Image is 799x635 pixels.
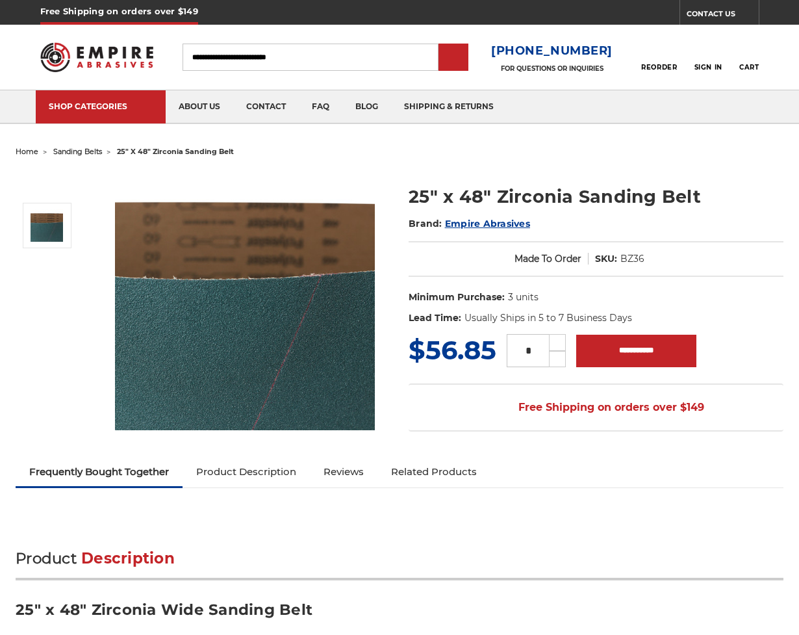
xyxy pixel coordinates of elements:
a: Frequently Bought Together [16,458,183,486]
span: Brand: [409,218,442,229]
span: $56.85 [409,334,496,366]
span: Free Shipping on orders over $149 [487,395,704,421]
h1: 25" x 48" Zirconia Sanding Belt [409,184,783,209]
span: Made To Order [514,253,581,265]
dt: Minimum Purchase: [409,291,505,304]
a: blog [342,90,391,123]
a: [PHONE_NUMBER] [491,42,613,60]
span: Product [16,549,77,567]
a: Reorder [641,43,677,71]
dd: BZ36 [620,252,644,266]
dd: 3 units [508,291,539,304]
dt: SKU: [595,252,617,266]
p: FOR QUESTIONS OR INQUIRIES [491,64,613,73]
a: about us [166,90,233,123]
a: Empire Abrasives [445,218,530,229]
a: CONTACT US [687,6,759,25]
h3: 25" x 48" Zirconia Wide Sanding Belt [16,600,783,629]
img: 25" x 48" Zirconia Sanding Belt [31,209,63,242]
a: faq [299,90,342,123]
dd: Usually Ships in 5 to 7 Business Days [464,311,632,325]
a: sanding belts [53,147,102,156]
a: SHOP CATEGORIES [36,90,166,123]
img: 25" x 48" Zirconia Sanding Belt [115,170,375,430]
span: Cart [739,63,759,71]
a: home [16,147,38,156]
a: Cart [739,43,759,71]
img: Empire Abrasives [40,35,153,79]
span: Reorder [641,63,677,71]
a: contact [233,90,299,123]
a: shipping & returns [391,90,507,123]
div: SHOP CATEGORIES [49,101,153,111]
span: Sign In [694,63,722,71]
a: Related Products [377,458,490,486]
dt: Lead Time: [409,311,461,325]
a: Product Description [183,458,310,486]
span: Description [81,549,175,567]
span: 25" x 48" zirconia sanding belt [117,147,234,156]
a: Reviews [310,458,377,486]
